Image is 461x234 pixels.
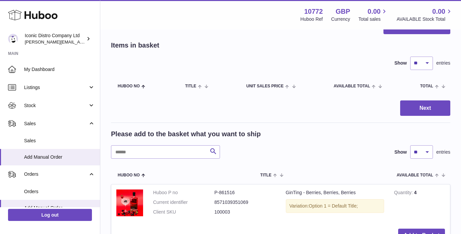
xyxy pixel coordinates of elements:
[436,149,450,155] span: entries
[396,16,453,22] span: AVAILABLE Stock Total
[214,189,275,196] dd: P-861516
[24,66,95,73] span: My Dashboard
[24,138,95,144] span: Sales
[185,84,196,88] span: Title
[420,84,433,88] span: Total
[111,41,159,50] h2: Items in basket
[25,32,85,45] div: Iconic Distro Company Ltd
[394,60,407,66] label: Show
[358,7,388,22] a: 0.00 Total sales
[309,203,358,209] span: Option 1 = Default Title;
[116,189,143,216] img: GinTing - Berries, Berries, Berries
[153,199,214,206] dt: Current identifier
[214,199,275,206] dd: 8571039351069
[24,102,88,109] span: Stock
[394,190,414,197] strong: Quantity
[118,84,140,88] span: Huboo no
[368,7,381,16] span: 0.00
[336,7,350,16] strong: GBP
[400,100,450,116] button: Next
[246,84,283,88] span: Unit Sales Price
[8,209,92,221] a: Log out
[153,189,214,196] dt: Huboo P no
[118,173,140,177] span: Huboo no
[24,205,95,211] span: Add Manual Order
[260,173,271,177] span: Title
[301,16,323,22] div: Huboo Ref
[111,130,261,139] h2: Please add to the basket what you want to ship
[432,7,445,16] span: 0.00
[8,34,18,44] img: paul@iconicdistro.com
[214,209,275,215] dd: 100003
[358,16,388,22] span: Total sales
[24,171,88,177] span: Orders
[304,7,323,16] strong: 10772
[281,184,389,224] td: GinTing - Berries, Berries, Berries
[436,60,450,66] span: entries
[394,149,407,155] label: Show
[331,16,350,22] div: Currency
[286,199,384,213] div: Variation:
[334,84,370,88] span: AVAILABLE Total
[24,188,95,195] span: Orders
[24,154,95,160] span: Add Manual Order
[24,84,88,91] span: Listings
[153,209,214,215] dt: Client SKU
[397,173,433,177] span: AVAILABLE Total
[396,7,453,22] a: 0.00 AVAILABLE Stock Total
[25,39,134,45] span: [PERSON_NAME][EMAIL_ADDRESS][DOMAIN_NAME]
[24,121,88,127] span: Sales
[389,184,450,224] td: 4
